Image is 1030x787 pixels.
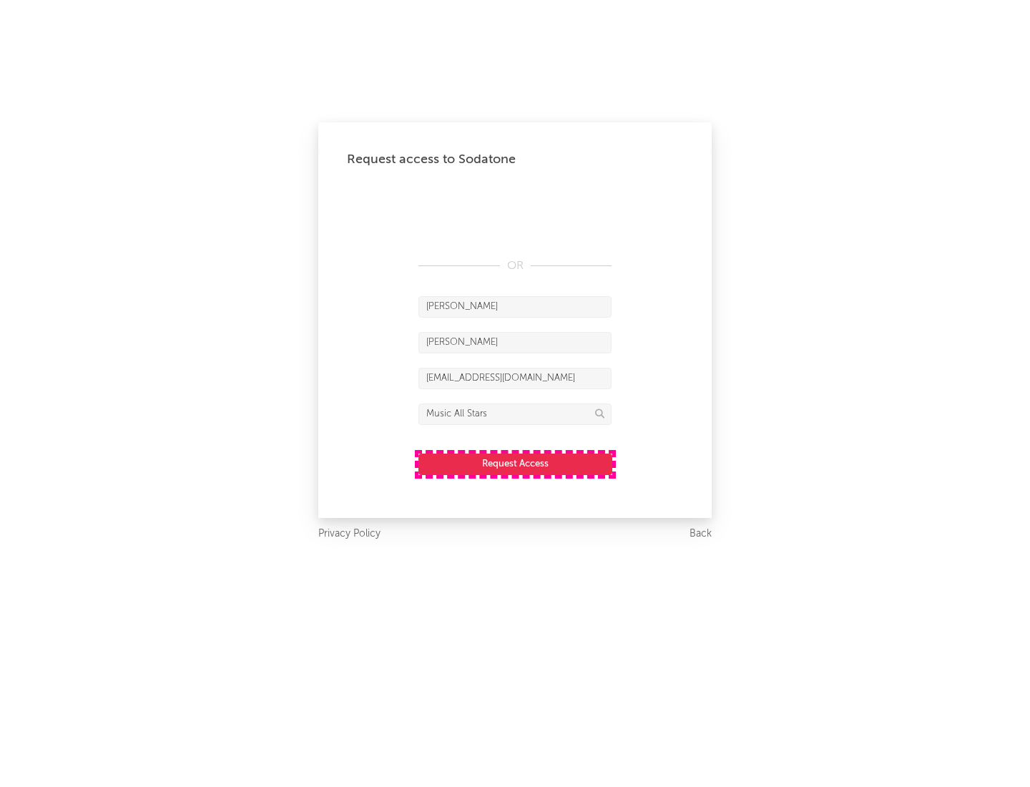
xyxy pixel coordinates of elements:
a: Back [690,525,712,543]
a: Privacy Policy [318,525,381,543]
input: Division [418,404,612,425]
input: Last Name [418,332,612,353]
div: Request access to Sodatone [347,151,683,168]
input: First Name [418,296,612,318]
div: OR [418,258,612,275]
button: Request Access [418,454,612,475]
input: Email [418,368,612,389]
